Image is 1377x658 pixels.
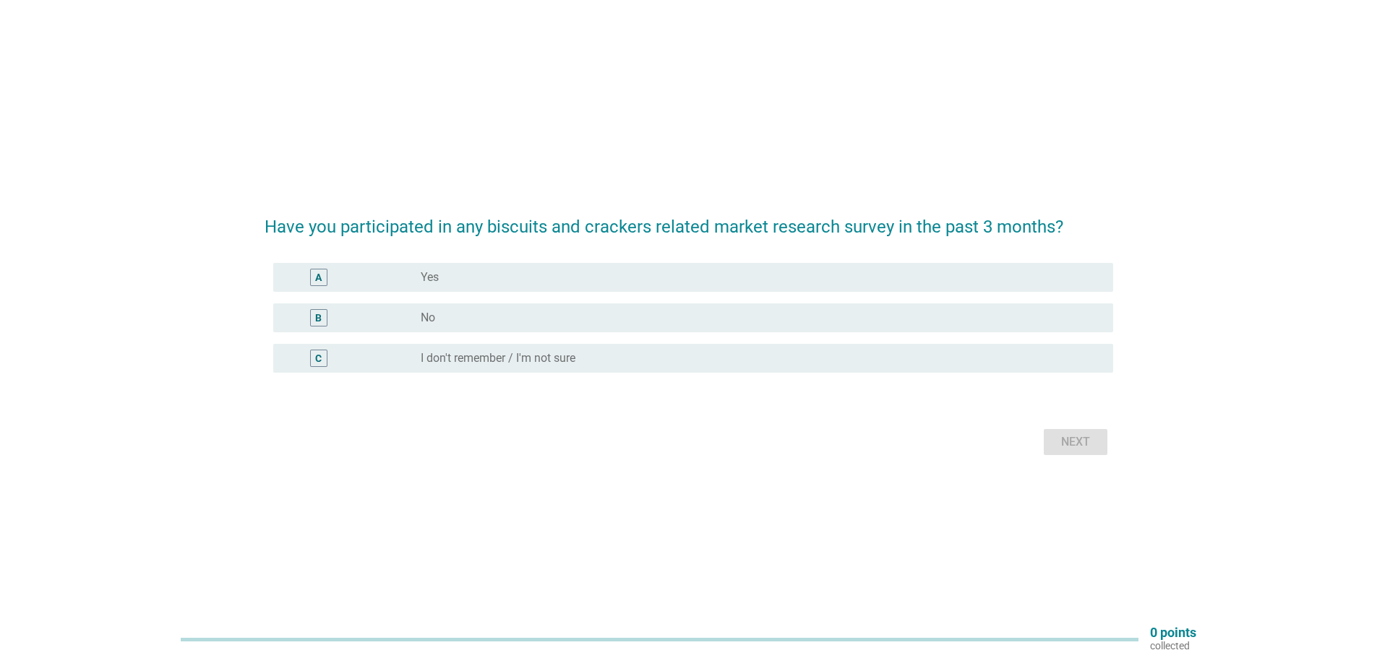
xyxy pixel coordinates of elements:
[265,199,1113,240] h2: Have you participated in any biscuits and crackers related market research survey in the past 3 m...
[1150,639,1196,652] p: collected
[421,311,435,325] label: No
[1150,626,1196,639] p: 0 points
[315,310,322,325] div: B
[421,351,575,365] label: I don't remember / I'm not sure
[421,270,439,285] label: Yes
[315,350,322,365] div: C
[315,269,322,285] div: A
